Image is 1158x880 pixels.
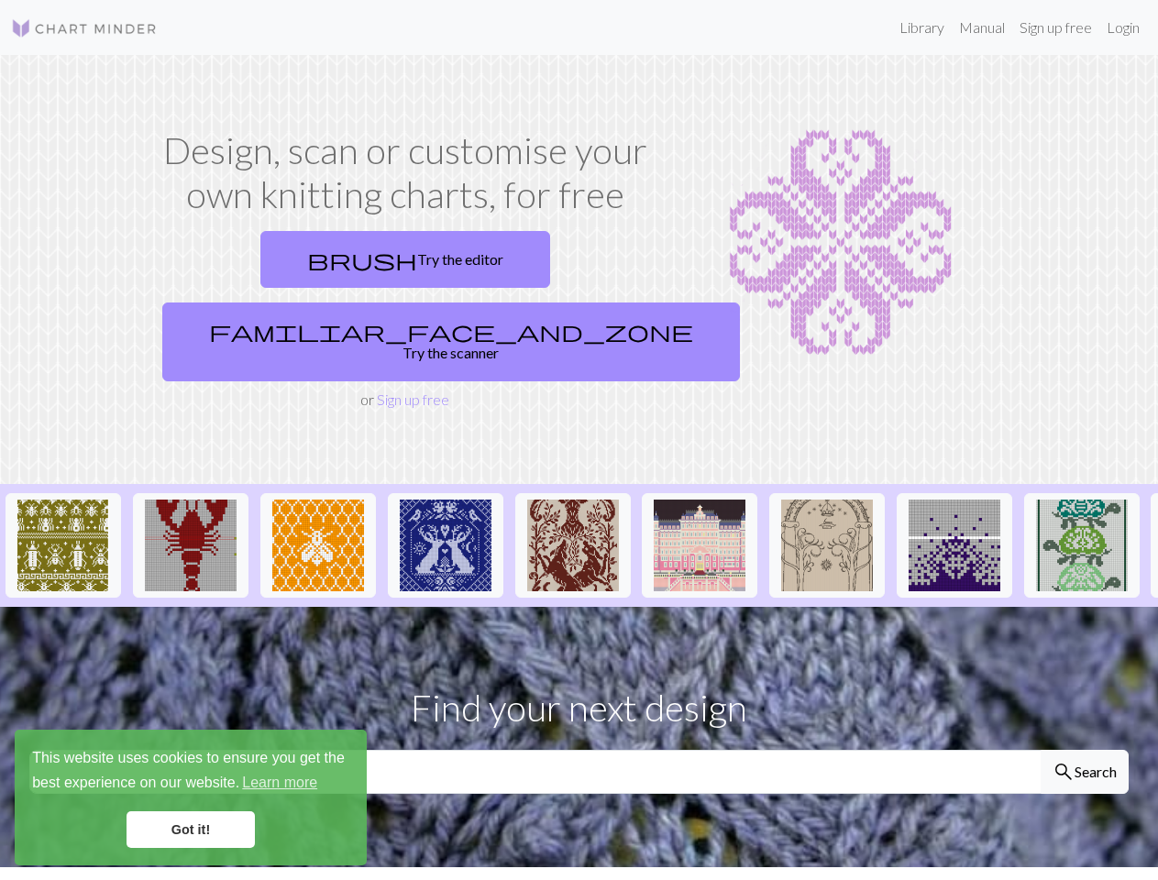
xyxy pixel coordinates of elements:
[1053,759,1075,785] span: search
[952,9,1012,46] a: Manual
[155,128,656,216] h1: Design, scan or customise your own knitting charts, for free
[162,302,740,381] a: Try the scanner
[209,318,693,344] span: familiar_face_and_zone
[909,500,1000,591] img: Copy of fade
[17,500,109,591] img: Repeating bugs
[897,493,1012,598] button: Copy of fade
[769,493,885,598] button: portededurin1.jpg
[1036,500,1128,591] img: turtles_down.jpg
[1024,534,1140,552] a: turtles_down.jpg
[272,500,364,591] img: Mehiläinen
[29,680,1129,735] p: Find your next design
[388,534,503,552] a: Märtas
[897,534,1012,552] a: Copy of fade
[654,500,745,591] img: Copy of Grand-Budapest-Hotel-Exterior.jpg
[642,534,757,552] a: Copy of Grand-Budapest-Hotel-Exterior.jpg
[515,534,631,552] a: IMG_0917.jpeg
[15,730,367,865] div: cookieconsent
[769,534,885,552] a: portededurin1.jpg
[133,534,248,552] a: Copy of Copy of Lobster
[307,247,417,272] span: brush
[1024,493,1140,598] button: turtles_down.jpg
[892,9,952,46] a: Library
[400,500,491,591] img: Märtas
[781,500,873,591] img: portededurin1.jpg
[260,231,550,288] a: Try the editor
[11,17,158,39] img: Logo
[642,493,757,598] button: Copy of Grand-Budapest-Hotel-Exterior.jpg
[388,493,503,598] button: Märtas
[515,493,631,598] button: IMG_0917.jpeg
[32,747,349,797] span: This website uses cookies to ensure you get the best experience on our website.
[127,811,255,848] a: dismiss cookie message
[260,534,376,552] a: Mehiläinen
[527,500,619,591] img: IMG_0917.jpeg
[377,390,449,408] a: Sign up free
[239,769,320,797] a: learn more about cookies
[1099,9,1147,46] a: Login
[678,128,1004,357] img: Chart example
[260,493,376,598] button: Mehiläinen
[155,224,656,411] div: or
[1041,750,1129,794] button: Search
[6,493,121,598] button: Repeating bugs
[1012,9,1099,46] a: Sign up free
[133,493,248,598] button: Copy of Copy of Lobster
[6,534,121,552] a: Repeating bugs
[145,500,237,591] img: Copy of Copy of Lobster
